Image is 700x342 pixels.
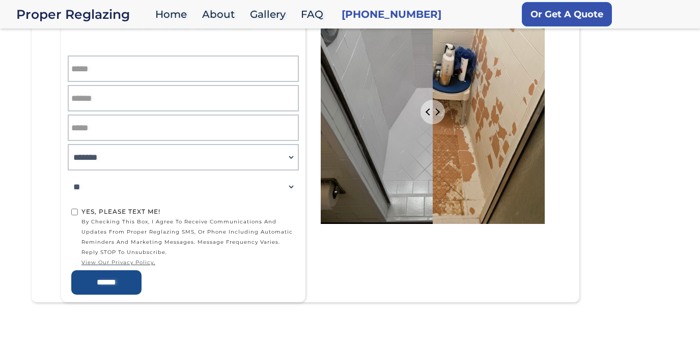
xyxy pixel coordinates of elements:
a: Home [150,4,197,25]
a: Gallery [245,4,296,25]
a: About [197,4,245,25]
a: FAQ [296,4,333,25]
div: Get a FREE estimate [71,16,295,59]
div: Proper Reglazing [16,7,150,21]
span: by checking this box, I agree to receive communications and updates from Proper Reglazing SMS, or... [81,217,295,268]
a: Or Get A Quote [522,2,612,26]
div: Yes, Please text me! [81,207,295,217]
a: home [16,7,150,21]
form: Home page form [66,16,300,295]
a: [PHONE_NUMBER] [342,7,441,21]
a: view our privacy policy. [81,258,295,268]
input: Yes, Please text me!by checking this box, I agree to receive communications and updates from Prop... [71,209,78,215]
